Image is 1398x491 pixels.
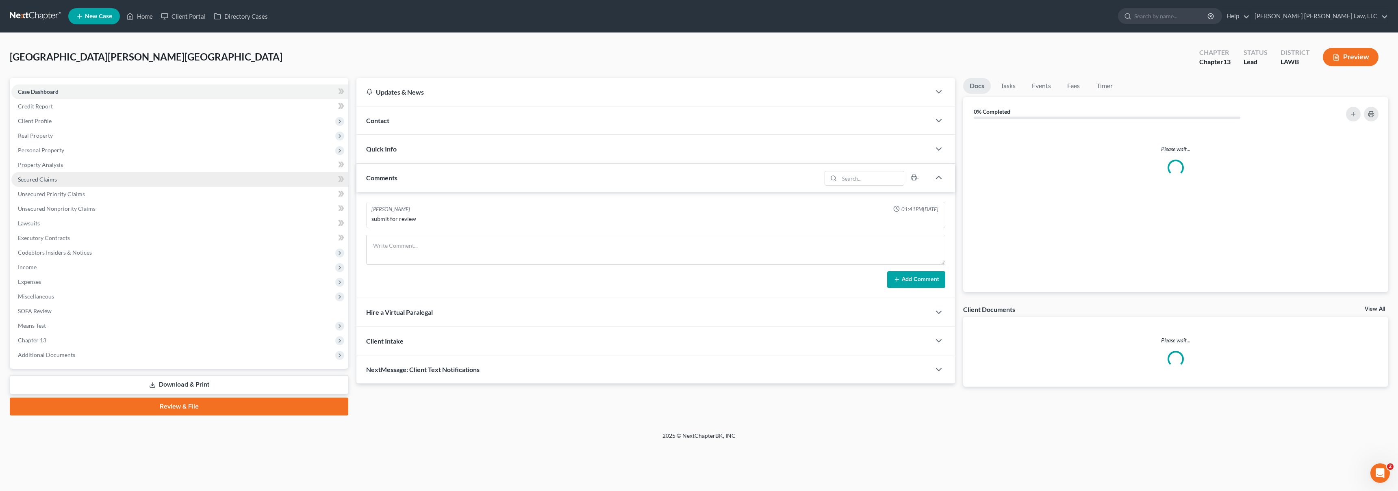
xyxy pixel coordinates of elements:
[18,322,46,329] span: Means Test
[901,205,938,213] span: 01:41PM[DATE]
[1370,463,1390,483] iframe: Intercom live chat
[994,78,1022,94] a: Tasks
[85,13,112,19] span: New Case
[18,264,37,270] span: Income
[963,78,991,94] a: Docs
[18,132,53,139] span: Real Property
[11,172,348,187] a: Secured Claims
[122,9,157,24] a: Home
[18,234,70,241] span: Executory Contracts
[371,205,410,213] div: [PERSON_NAME]
[11,231,348,245] a: Executory Contracts
[18,88,59,95] span: Case Dashboard
[1387,463,1394,470] span: 2
[974,108,1010,115] strong: 0% Completed
[18,117,52,124] span: Client Profile
[366,174,397,182] span: Comments
[467,432,931,446] div: 2025 © NextChapterBK, INC
[18,220,40,227] span: Lawsuits
[366,145,397,153] span: Quick Info
[963,336,1388,344] p: Please wait...
[11,201,348,216] a: Unsecured Nonpriority Claims
[1061,78,1087,94] a: Fees
[887,271,945,288] button: Add Comment
[18,205,96,212] span: Unsecured Nonpriority Claims
[1365,306,1385,312] a: View All
[366,117,389,124] span: Contact
[18,161,63,168] span: Property Analysis
[10,375,348,394] a: Download & Print
[18,278,41,285] span: Expenses
[1244,57,1268,67] div: Lead
[1090,78,1119,94] a: Timer
[11,158,348,172] a: Property Analysis
[366,308,433,316] span: Hire a Virtual Paralegal
[366,88,921,96] div: Updates & News
[18,190,85,197] span: Unsecured Priority Claims
[1223,58,1231,65] span: 13
[1323,48,1378,66] button: Preview
[1134,9,1209,24] input: Search by name...
[1199,57,1231,67] div: Chapter
[970,145,1382,153] p: Please wait...
[371,215,940,223] div: submit for review
[963,305,1015,314] div: Client Documents
[157,9,210,24] a: Client Portal
[18,176,57,183] span: Secured Claims
[18,147,64,154] span: Personal Property
[11,304,348,318] a: SOFA Review
[1025,78,1057,94] a: Events
[366,366,480,373] span: NextMessage: Client Text Notifications
[1281,48,1310,57] div: District
[366,337,404,345] span: Client Intake
[1244,48,1268,57] div: Status
[18,293,54,300] span: Miscellaneous
[18,351,75,358] span: Additional Documents
[839,171,904,185] input: Search...
[11,187,348,201] a: Unsecured Priority Claims
[11,216,348,231] a: Lawsuits
[18,307,52,314] span: SOFA Review
[10,398,348,415] a: Review & File
[11,84,348,99] a: Case Dashboard
[18,249,92,256] span: Codebtors Insiders & Notices
[1281,57,1310,67] div: LAWB
[210,9,272,24] a: Directory Cases
[10,51,282,63] span: [GEOGRAPHIC_DATA][PERSON_NAME][GEOGRAPHIC_DATA]
[1199,48,1231,57] div: Chapter
[1250,9,1388,24] a: [PERSON_NAME] [PERSON_NAME] Law, LLC
[18,337,46,344] span: Chapter 13
[18,103,53,110] span: Credit Report
[11,99,348,114] a: Credit Report
[1222,9,1250,24] a: Help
